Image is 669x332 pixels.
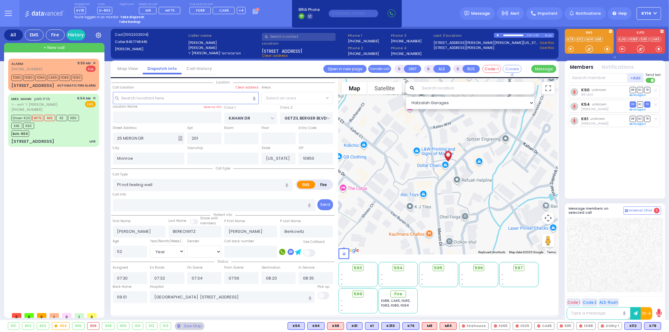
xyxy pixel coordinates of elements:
[126,39,147,44] span: 8457748445
[368,65,391,73] button: Transfer call
[461,277,463,282] span: -
[461,272,463,277] span: -
[200,216,218,221] small: Share with
[581,102,590,107] a: K54
[644,322,661,330] div: BLS
[341,298,343,303] span: -
[150,291,315,303] input: Search hospital
[288,322,305,330] div: K54
[187,265,203,270] label: On Scene
[402,322,419,330] div: BLS
[102,323,114,329] div: 908
[465,11,469,16] img: message.svg
[545,33,554,38] div: K-14
[47,75,58,81] span: CAR5
[8,323,19,329] div: 901
[113,104,138,109] label: Location Name
[224,239,254,244] label: Call back number
[113,284,132,289] label: Back Home
[62,313,72,318] span: 0
[37,323,49,329] div: 903
[341,308,343,313] span: -
[188,45,260,51] label: [PERSON_NAME]
[581,121,608,126] span: Aron Polatsek
[348,33,389,38] span: Phone 1
[11,61,23,66] a: ALARM
[175,322,204,330] div: See map
[288,322,305,330] div: BLS
[433,65,451,73] button: ALS
[367,82,402,94] button: Show satellite imagery
[86,66,96,72] span: Fire
[591,116,605,121] span: unknown
[637,87,643,93] span: SO
[11,138,54,145] div: [STREET_ADDRESS]
[421,277,423,282] span: -
[642,11,651,16] span: KY14
[24,313,34,318] span: 0
[595,37,603,42] a: M8
[576,11,601,16] span: Notifications
[303,239,325,244] label: Use Callback
[637,7,661,20] button: KY14
[630,87,636,93] span: DR
[123,32,148,37] span: [1002202504]
[299,265,315,270] label: In Service
[93,96,96,101] span: ✕
[262,265,280,270] label: Destination
[542,234,555,247] button: Drag Pegman onto the map to open Street View
[182,66,217,72] a: Call History
[644,87,650,93] span: TR
[299,126,316,131] label: Entry Code
[262,53,288,58] span: Clear address
[618,37,628,42] a: KJFD
[119,19,141,24] strong: Take backup
[637,116,643,122] span: SO
[262,48,302,53] span: [STREET_ADDRESS]
[624,322,642,330] div: K112
[341,282,343,286] span: -
[113,172,128,177] label: Call Type
[340,246,361,254] a: Open this area in Google Maps (opens a new window)
[641,307,652,320] button: 10-4
[97,3,112,6] label: Lines
[262,146,270,151] label: State
[35,96,50,101] span: מרת מאנן
[236,85,259,90] label: Clear address
[22,323,34,329] div: 902
[262,33,336,41] input: Search a contact
[315,181,332,189] label: Fire
[391,51,422,56] label: [PHONE_NUMBER]
[97,7,112,14] span: D-803
[299,146,303,151] label: ZIP
[434,40,538,46] a: [STREET_ADDRESS][PERSON_NAME][PERSON_NAME][US_STATE]
[348,51,379,56] label: [PHONE_NUMBER]
[586,37,595,42] a: M14
[515,265,523,271] span: 597
[516,324,519,328] img: red-radio-icon.svg
[630,101,636,107] span: DR
[139,3,183,6] label: Medic on call
[560,324,563,328] img: red-radio-icon.svg
[347,322,363,330] div: BLS
[434,45,495,51] a: [STREET_ADDRESS][PERSON_NAME]
[113,146,119,151] label: City
[77,96,91,101] span: 6:54 AM
[459,322,489,330] div: Firehouse
[598,322,622,330] div: Utility 1
[93,61,96,66] span: ✕
[266,95,296,101] span: Select an area
[44,115,55,121] span: M16
[74,3,90,6] label: Dispatcher
[44,45,65,51] span: + New call
[340,246,361,254] img: Google
[317,284,329,289] label: Pick up
[391,33,432,38] span: Phone 3
[381,282,383,286] span: -
[160,323,171,329] div: 913
[329,10,378,17] input: (000)000-00000
[602,64,634,71] button: Notifications
[187,239,199,244] label: Gender
[391,46,432,51] span: Phone 4
[56,115,67,121] span: K3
